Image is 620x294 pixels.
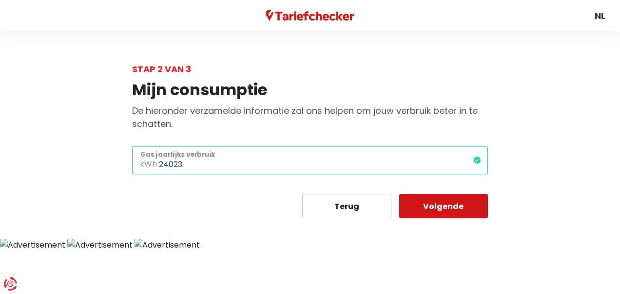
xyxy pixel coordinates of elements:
h1: Mijn consumptie [132,81,488,99]
img: Advertisement [135,239,200,251]
button: Volgende [399,194,488,218]
span: kWh [132,146,159,174]
div: Stap 2 van 3 [132,63,488,76]
button: Terug [302,194,391,218]
img: Advertisement [67,239,133,251]
p: De hieronder verzamelde informatie zal ons helpen om jouw verbruik beter in te schatten. [132,104,488,130]
img: Tariefchecker logo [266,10,354,22]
